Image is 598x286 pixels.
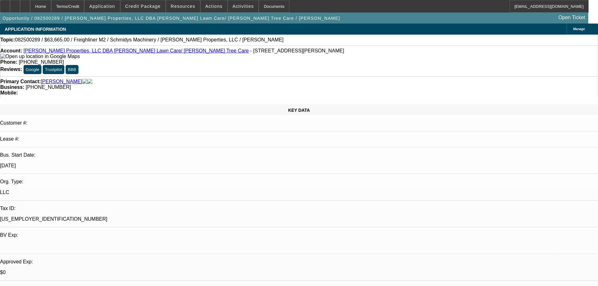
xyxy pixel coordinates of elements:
[0,59,17,65] strong: Phone:
[82,79,87,84] img: facebook-icon.png
[3,16,340,21] span: Opportunity / 082500289 / [PERSON_NAME] Properties, LLC DBA [PERSON_NAME] Lawn Care/ [PERSON_NAME...
[19,59,64,65] span: [PHONE_NUMBER]
[201,0,227,12] button: Actions
[125,4,161,9] span: Credit Package
[288,108,310,113] span: KEY DATA
[15,37,283,43] span: 082500289 / $63,665.00 / Freighliner M2 / Schmidys Machinery / [PERSON_NAME] Properties, LLC / [P...
[84,0,120,12] button: Application
[573,27,585,31] span: Manage
[250,48,344,53] span: - [STREET_ADDRESS][PERSON_NAME]
[166,0,200,12] button: Resources
[26,84,71,90] span: [PHONE_NUMBER]
[233,4,254,9] span: Activities
[0,67,22,72] strong: Reviews:
[0,90,18,95] strong: Mobile:
[228,0,259,12] button: Activities
[89,4,115,9] span: Application
[0,79,41,84] strong: Primary Contact:
[0,54,80,59] a: View Google Maps
[556,12,588,23] a: Open Ticket
[5,27,66,32] span: APPLICATION INFORMATION
[121,0,165,12] button: Credit Package
[0,54,80,59] img: Open up location in Google Maps
[24,65,41,74] button: Google
[205,4,223,9] span: Actions
[0,37,15,43] strong: Topic:
[66,65,78,74] button: BBB
[0,48,22,53] strong: Account:
[87,79,92,84] img: linkedin-icon.png
[41,79,82,84] a: [PERSON_NAME]
[24,48,249,53] a: [PERSON_NAME] Properties, LLC DBA [PERSON_NAME] Lawn Care/ [PERSON_NAME] Tree Care
[171,4,195,9] span: Resources
[43,65,64,74] button: Trustpilot
[0,84,24,90] strong: Business:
